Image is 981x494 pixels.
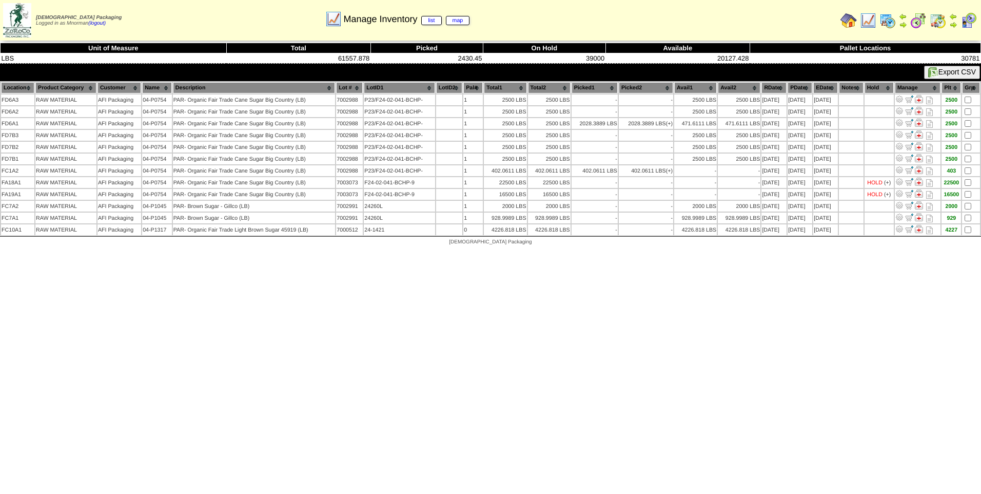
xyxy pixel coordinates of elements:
div: 2000 [942,203,960,210]
img: Adjust [895,95,904,103]
td: 04-P0754 [142,165,172,176]
td: 7002988 [336,142,363,153]
div: (+) [884,192,891,198]
td: 2500 LBS [674,106,717,117]
td: AFI Packaging [97,118,141,129]
td: 1 [463,154,483,164]
td: - [619,142,673,153]
td: 22500 LBS [484,177,526,188]
td: 1 [463,177,483,188]
td: 7002988 [336,106,363,117]
img: Move [905,142,913,150]
td: 22500 LBS [528,177,571,188]
th: Total [226,43,370,53]
img: Adjust [895,201,904,210]
td: FD6A3 [1,94,34,105]
img: line_graph.gif [860,12,876,29]
td: - [572,142,618,153]
i: Note [926,120,933,128]
td: [DATE] [788,154,812,164]
td: 7002991 [336,213,363,223]
td: 04-P0754 [142,118,172,129]
td: [DATE] [761,118,787,129]
td: PAR- Organic Fair Trade Cane Sugar Big Country (LB) [173,165,336,176]
td: - [674,165,717,176]
td: 04-P0754 [142,94,172,105]
img: Manage Hold [915,130,923,139]
div: HOLD [867,192,882,198]
th: Avail1 [674,82,717,93]
td: 2500 LBS [528,154,571,164]
td: 2000 LBS [528,201,571,212]
img: Adjust [895,178,904,186]
div: (+) [884,180,891,186]
td: 39000 [483,53,606,64]
div: 403 [942,168,960,174]
td: 2000 LBS [484,201,526,212]
td: RAW MATERIAL [35,130,96,141]
td: RAW MATERIAL [35,94,96,105]
td: FC7A2 [1,201,34,212]
td: PAR- Organic Fair Trade Cane Sugar Big Country (LB) [173,189,336,200]
td: 1 [463,213,483,223]
td: 7002988 [336,165,363,176]
td: PAR- Organic Fair Trade Cane Sugar Big Country (LB) [173,130,336,141]
td: P23/F24-02-041-BCHP- [364,118,435,129]
td: [DATE] [813,154,838,164]
img: Adjust [895,142,904,150]
td: - [619,94,673,105]
td: PAR- Organic Fair Trade Cane Sugar Big Country (LB) [173,118,336,129]
td: 2000 LBS [674,201,717,212]
td: - [619,213,673,223]
span: Logged in as Mnorman [36,15,122,26]
img: Manage Hold [915,119,923,127]
td: 2500 LBS [718,130,760,141]
td: PAR- Organic Fair Trade Cane Sugar Big Country (LB) [173,94,336,105]
td: - [674,189,717,200]
td: 2500 LBS [528,118,571,129]
td: 2028.3889 LBS [619,118,673,129]
div: 2500 [942,121,960,127]
img: Adjust [895,119,904,127]
td: AFI Packaging [97,142,141,153]
td: 16500 LBS [484,189,526,200]
td: [DATE] [761,165,787,176]
div: (+) [666,121,673,127]
img: Adjust [895,166,904,174]
td: [DATE] [761,130,787,141]
td: P23/F24-02-041-BCHP- [364,130,435,141]
td: - [674,177,717,188]
td: AFI Packaging [97,130,141,141]
th: Manage [895,82,941,93]
a: (logout) [88,21,106,26]
td: FA18A1 [1,177,34,188]
td: [DATE] [788,142,812,153]
span: Manage Inventory [343,14,469,25]
td: 2500 LBS [484,142,526,153]
img: calendarprod.gif [879,12,896,29]
td: AFI Packaging [97,165,141,176]
td: PAR- Organic Fair Trade Cane Sugar Big Country (LB) [173,154,336,164]
td: PAR- Brown Sugar - Gillco (LB) [173,201,336,212]
td: [DATE] [788,118,812,129]
td: - [619,106,673,117]
td: 7003073 [336,189,363,200]
td: 2500 LBS [484,94,526,105]
div: (+) [666,168,673,174]
th: Total1 [484,82,526,93]
img: Adjust [895,107,904,115]
td: FD6A1 [1,118,34,129]
th: Picked2 [619,82,673,93]
td: 2500 LBS [718,142,760,153]
td: - [718,165,760,176]
td: AFI Packaging [97,94,141,105]
td: 1 [463,189,483,200]
i: Note [926,179,933,187]
img: Adjust [895,225,904,233]
td: 04-P0754 [142,189,172,200]
th: Product Category [35,82,96,93]
td: 402.0611 LBS [528,165,571,176]
img: arrowleft.gif [949,12,957,21]
i: Note [926,167,933,175]
td: 04-P0754 [142,177,172,188]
